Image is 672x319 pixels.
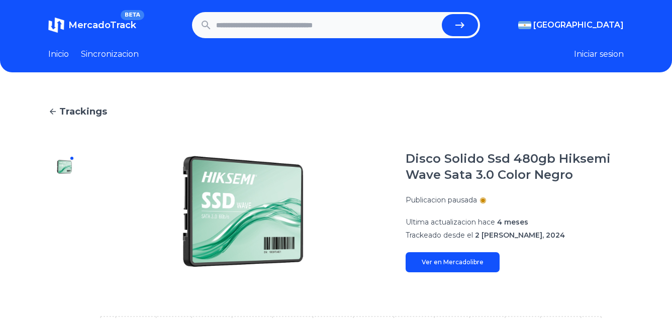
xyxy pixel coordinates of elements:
[475,231,565,240] span: 2 [PERSON_NAME], 2024
[406,151,624,183] h1: Disco Solido Ssd 480gb Hiksemi Wave Sata 3.0 Color Negro
[574,48,624,60] button: Iniciar sesion
[48,17,64,33] img: MercadoTrack
[406,195,477,205] p: Publicacion pausada
[68,20,136,31] span: MercadoTrack
[406,218,495,227] span: Ultima actualizacion hace
[48,48,69,60] a: Inicio
[121,10,144,20] span: BETA
[518,19,624,31] button: [GEOGRAPHIC_DATA]
[497,218,528,227] span: 4 meses
[81,48,139,60] a: Sincronizacion
[56,159,72,175] img: Disco Solido Ssd 480gb Hiksemi Wave Sata 3.0 Color Negro
[406,252,500,272] a: Ver en Mercadolibre
[101,151,386,272] img: Disco Solido Ssd 480gb Hiksemi Wave Sata 3.0 Color Negro
[533,19,624,31] span: [GEOGRAPHIC_DATA]
[406,231,473,240] span: Trackeado desde el
[48,17,136,33] a: MercadoTrackBETA
[518,21,531,29] img: Argentina
[59,104,107,119] span: Trackings
[48,104,624,119] a: Trackings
